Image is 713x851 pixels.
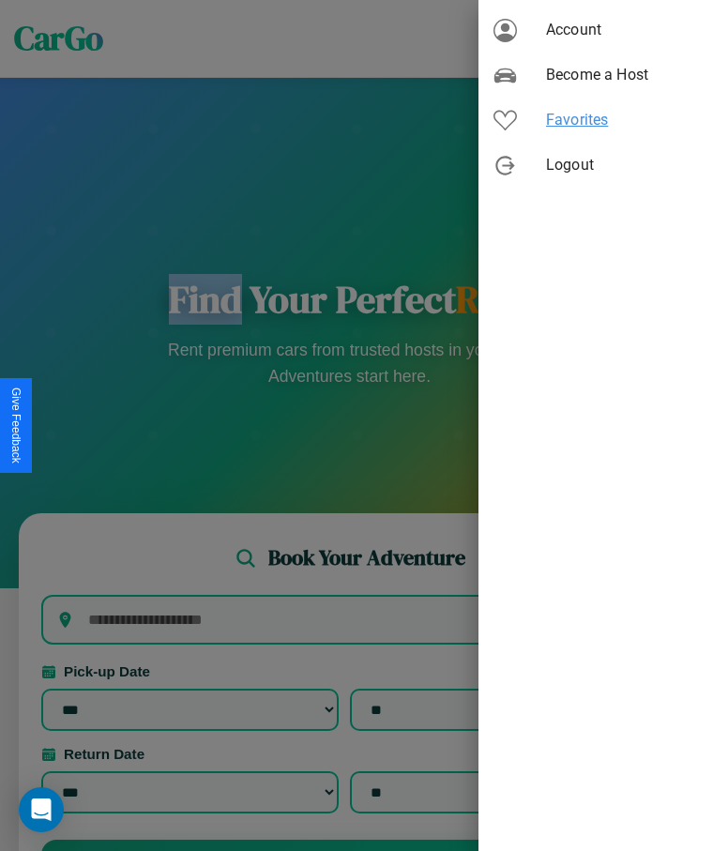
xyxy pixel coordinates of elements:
div: Logout [478,143,713,188]
span: Favorites [546,109,698,131]
span: Become a Host [546,64,698,86]
div: Give Feedback [9,388,23,463]
div: Become a Host [478,53,713,98]
div: Open Intercom Messenger [19,787,64,832]
div: Favorites [478,98,713,143]
div: Account [478,8,713,53]
span: Logout [546,154,698,176]
span: Account [546,19,698,41]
